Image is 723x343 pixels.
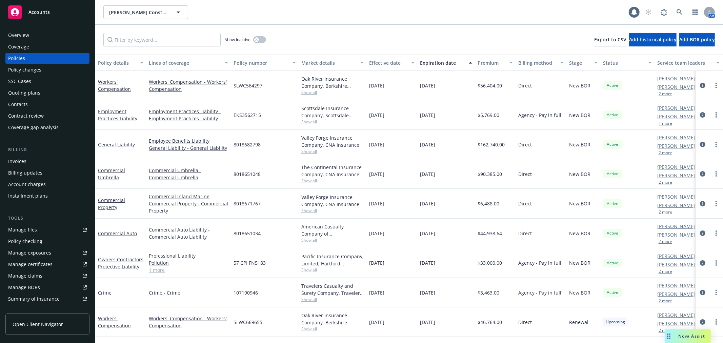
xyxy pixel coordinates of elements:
[149,259,228,266] a: Pollution
[606,201,619,207] span: Active
[149,144,228,152] a: General Liability - General Liability
[712,81,720,89] a: more
[606,141,619,147] span: Active
[5,110,89,121] a: Contract review
[369,319,384,326] span: [DATE]
[5,41,89,52] a: Coverage
[699,318,707,326] a: circleInformation
[712,288,720,297] a: more
[369,82,384,89] span: [DATE]
[369,112,384,119] span: [DATE]
[606,112,619,118] span: Active
[657,134,695,141] a: [PERSON_NAME]
[5,167,89,178] a: Billing updates
[301,208,364,214] span: Show all
[369,259,384,266] span: [DATE]
[566,55,600,71] button: Stage
[569,259,590,266] span: New BOR
[369,230,384,237] span: [DATE]
[98,289,112,296] a: Crime
[98,197,125,210] a: Commercial Property
[657,282,695,289] a: [PERSON_NAME]
[301,194,364,208] div: Valley Forge Insurance Company, CNA Insurance
[98,141,135,148] a: General Liability
[569,230,590,237] span: New BOR
[98,79,131,92] a: Workers' Compensation
[234,319,262,326] span: SLWC669655
[417,55,475,71] button: Expiration date
[234,259,266,266] span: 57 CPI FN5183
[659,121,672,125] button: 1 more
[8,282,40,293] div: Manage BORs
[659,151,672,155] button: 2 more
[478,230,502,237] span: $44,938.64
[420,170,435,178] span: [DATE]
[301,282,364,297] div: Travelers Casualty and Surety Company, Travelers Insurance
[699,170,707,178] a: circleInformation
[475,55,516,71] button: Premium
[699,111,707,119] a: circleInformation
[369,141,384,148] span: [DATE]
[13,321,63,328] span: Open Client Navigator
[8,270,42,281] div: Manage claims
[5,76,89,87] a: SSC Cases
[5,99,89,110] a: Contacts
[5,224,89,235] a: Manage files
[234,200,261,207] span: 8018671767
[659,328,672,332] button: 2 more
[679,333,705,339] span: Nova Assist
[659,240,672,244] button: 2 more
[569,200,590,207] span: New BOR
[569,112,590,119] span: New BOR
[606,82,619,88] span: Active
[420,230,435,237] span: [DATE]
[657,142,695,149] a: [PERSON_NAME]
[5,122,89,133] a: Coverage gap analysis
[149,167,228,181] a: Commercial Umbrella - Commercial Umbrella
[420,112,435,119] span: [DATE]
[657,163,695,170] a: [PERSON_NAME]
[657,104,695,112] a: [PERSON_NAME]
[518,141,532,148] span: Direct
[657,59,712,66] div: Service team leaders
[569,319,588,326] span: Renewal
[5,247,89,258] span: Manage exposures
[606,289,619,296] span: Active
[606,230,619,236] span: Active
[301,267,364,273] span: Show all
[569,59,590,66] div: Stage
[712,318,720,326] a: more
[657,75,695,82] a: [PERSON_NAME]
[149,289,228,296] a: Crime - Crime
[8,87,40,98] div: Quoting plans
[8,167,42,178] div: Billing updates
[657,113,695,120] a: [PERSON_NAME]
[98,108,137,122] a: Employment Practices Liability
[8,247,51,258] div: Manage exposures
[301,59,356,66] div: Market details
[516,55,566,71] button: Billing method
[600,55,655,71] button: Status
[5,259,89,270] a: Manage certificates
[518,59,556,66] div: Billing method
[95,55,146,71] button: Policy details
[5,146,89,153] div: Billing
[149,252,228,259] a: Professional Liability
[712,170,720,178] a: more
[673,5,686,19] a: Search
[234,82,262,89] span: SLWC564297
[679,36,715,43] span: Add BOR policy
[98,59,136,66] div: Policy details
[103,5,188,19] button: [PERSON_NAME] Construction, Inc.
[5,190,89,201] a: Installment plans
[301,134,364,148] div: Valley Forge Insurance Company, CNA Insurance
[301,297,364,302] span: Show all
[8,224,37,235] div: Manage files
[478,59,505,66] div: Premium
[5,87,89,98] a: Quoting plans
[146,55,231,71] button: Lines of coverage
[8,53,25,64] div: Policies
[699,259,707,267] a: circleInformation
[8,110,44,121] div: Contract review
[420,82,435,89] span: [DATE]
